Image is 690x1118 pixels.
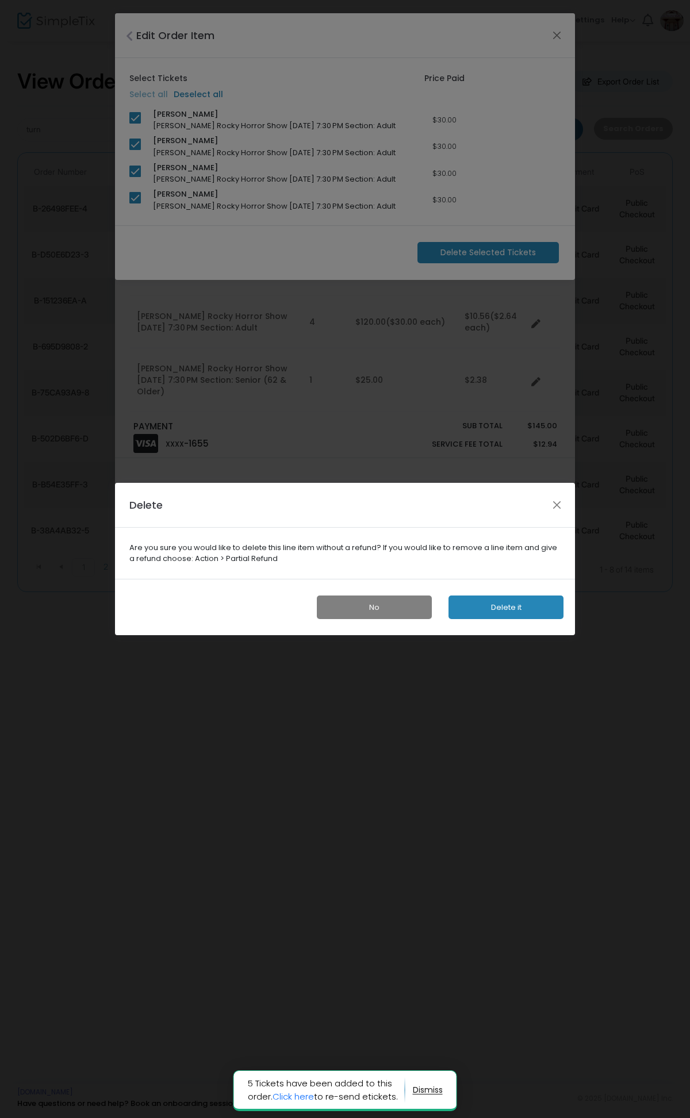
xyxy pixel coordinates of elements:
[317,596,432,619] button: No
[413,1081,443,1100] button: dismiss
[129,542,561,564] b: Are you sure you would like to delete this line item without a refund? If you would like to remov...
[550,497,565,512] button: Close
[248,1077,405,1103] span: 5 Tickets have been added to this order. to re-send etickets.
[129,497,163,513] h4: Delete
[273,1090,314,1102] a: Click here
[448,596,563,619] button: Delete it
